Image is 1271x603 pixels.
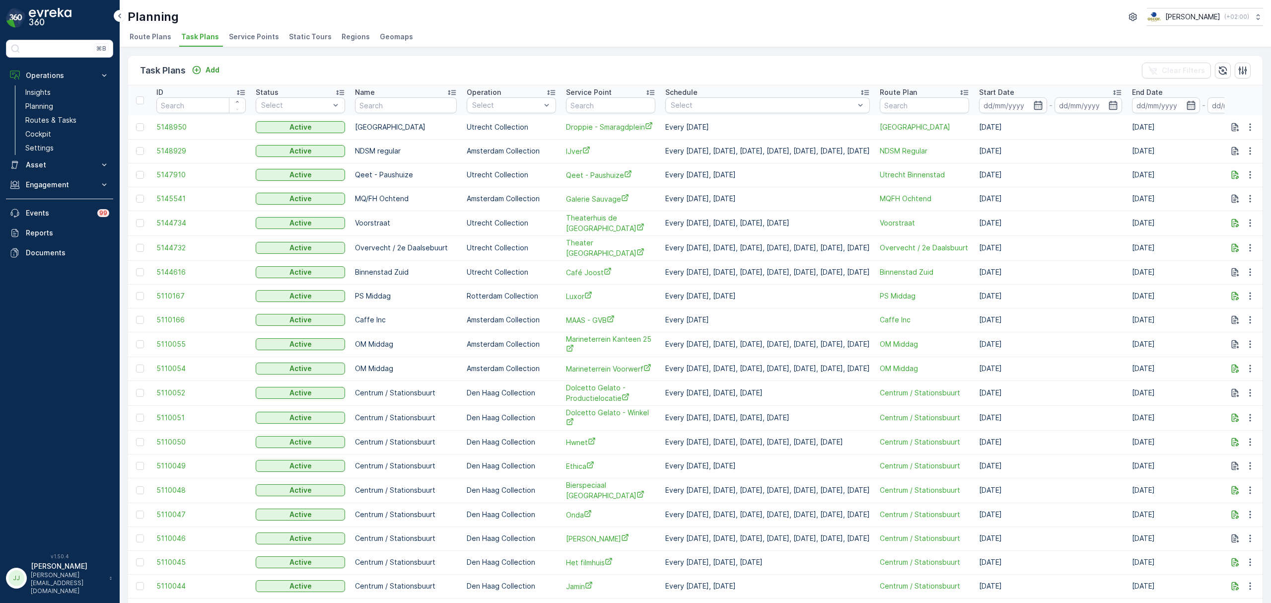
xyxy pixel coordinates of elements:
a: Overvecht / 2e Daalsbuurt [880,243,969,253]
button: Active [256,169,345,181]
input: Search [355,97,457,113]
span: 5110045 [156,557,246,567]
p: Every [DATE], [DATE], [DATE], [DATE], [DATE], [DATE], [DATE] [665,243,870,253]
a: 5110051 [156,413,246,423]
button: [PERSON_NAME](+02:00) [1147,8,1263,26]
a: Centrum / Stationsbuurt [880,437,969,447]
p: Active [289,291,312,301]
div: Toggle Row Selected [136,219,144,227]
a: Dolcetto Gelato - Productielocatie [566,383,655,403]
span: 5148950 [156,122,246,132]
a: Reports [6,223,113,243]
p: MQ/FH Ochtend [355,194,457,204]
span: Binnenstad Zuid [880,267,969,277]
span: Centrum / Stationsbuurt [880,510,969,520]
a: Bierspeciaal café de Paas [566,480,655,501]
span: Centrum / Stationsbuurt [880,581,969,591]
p: Every [DATE], [DATE] [665,170,870,180]
p: [GEOGRAPHIC_DATA] [355,122,457,132]
p: Settings [25,143,54,153]
p: Start Date [979,87,1014,97]
td: [DATE] [974,550,1127,574]
a: 5144734 [156,218,246,228]
div: Toggle Row Selected [136,268,144,276]
a: Utrecht Binnenstad [880,170,969,180]
span: Regions [342,32,370,42]
p: NDSM regular [355,146,457,156]
a: Centrum / Stationsbuurt [880,388,969,398]
span: 5110048 [156,485,246,495]
span: Route Plans [130,32,171,42]
a: Documents [6,243,113,263]
td: [DATE] [974,454,1127,478]
p: Route Plan [880,87,917,97]
span: OM Middag [880,339,969,349]
p: Service Point [566,87,612,97]
span: Onda [566,510,655,520]
p: Active [289,194,312,204]
p: [PERSON_NAME] [31,561,104,571]
div: Toggle Row Selected [136,292,144,300]
input: dd/mm/yyyy [979,97,1047,113]
span: Theaterhuis de [GEOGRAPHIC_DATA] [566,213,655,233]
td: [DATE] [974,405,1127,430]
span: [GEOGRAPHIC_DATA] [880,122,969,132]
span: 5110049 [156,461,246,471]
td: [DATE] [974,284,1127,308]
p: Schedule [665,87,698,97]
p: Every [DATE] [665,122,870,132]
span: Centrum / Stationsbuurt [880,461,969,471]
button: Operations [6,66,113,85]
button: Add [188,64,223,76]
a: MQFH Ochtend [880,194,969,204]
span: Het filmhuis [566,557,655,568]
div: Toggle Row Selected [136,123,144,131]
a: 5110166 [156,315,246,325]
span: Jamin [566,581,655,592]
div: Toggle Row Selected [136,582,144,590]
a: 5110167 [156,291,246,301]
p: [PERSON_NAME] [1165,12,1220,22]
p: Every [DATE], [DATE] [665,194,870,204]
span: Static Tours [289,32,332,42]
div: JJ [8,570,24,586]
td: [DATE] [974,527,1127,550]
button: Active [256,145,345,157]
p: Utrecht Collection [467,218,556,228]
span: Qeet - Paushuize [566,170,655,180]
p: Amsterdam Collection [467,146,556,156]
a: IJver [566,146,655,156]
p: Active [289,339,312,349]
button: Engagement [6,175,113,195]
span: 5110052 [156,388,246,398]
a: Cockpit [21,127,113,141]
a: Centrum / Stationsbuurt [880,557,969,567]
a: PS Middag [880,291,969,301]
input: Search [880,97,969,113]
p: - [1049,99,1053,111]
span: 5110046 [156,533,246,543]
p: Utrecht Collection [467,170,556,180]
a: 5110047 [156,510,246,520]
td: [DATE] [974,503,1127,527]
a: 5110055 [156,339,246,349]
a: 5110044 [156,581,246,591]
span: Luxor [566,291,655,301]
div: Toggle Row Selected [136,414,144,422]
a: OM Middag [880,364,969,374]
div: Toggle Row Selected [136,438,144,446]
a: Caffe Inc [880,315,969,325]
p: Operation [467,87,501,97]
